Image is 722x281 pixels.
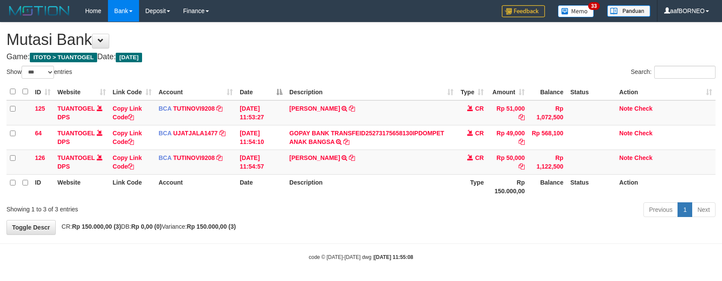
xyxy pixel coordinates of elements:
a: Copy Link Code [113,154,142,170]
strong: Rp 150.000,00 (3) [72,223,121,230]
span: [DATE] [116,53,142,62]
span: 125 [35,105,45,112]
a: Copy TUTINOVI9208 to clipboard [216,154,222,161]
a: Copy TUTINOVI9208 to clipboard [216,105,222,112]
a: TUANTOGEL [57,154,95,161]
th: Balance [528,174,567,199]
select: Showentries [22,66,54,79]
a: [PERSON_NAME] [289,154,340,161]
td: Rp 49,000 [487,125,528,150]
h4: Game: Date: [6,53,716,61]
td: DPS [54,125,109,150]
a: TUANTOGEL [57,130,95,137]
td: Rp 50,000 [487,150,528,174]
th: Action [616,174,716,199]
strong: Rp 0,00 (0) [131,223,162,230]
th: Rp 150.000,00 [487,174,528,199]
th: Action: activate to sort column ascending [616,83,716,100]
th: ID: activate to sort column ascending [32,83,54,100]
th: Link Code [109,174,155,199]
a: Check [634,154,652,161]
th: Description [286,174,457,199]
th: Website: activate to sort column ascending [54,83,109,100]
th: Account [155,174,236,199]
h1: Mutasi Bank [6,31,716,48]
label: Show entries [6,66,72,79]
a: TUANTOGEL [57,105,95,112]
input: Search: [654,66,716,79]
span: 126 [35,154,45,161]
a: Note [619,154,633,161]
th: Balance [528,83,567,100]
span: ITOTO > TUANTOGEL [30,53,97,62]
td: Rp 51,000 [487,100,528,125]
th: Account: activate to sort column ascending [155,83,236,100]
img: Button%20Memo.svg [558,5,594,17]
span: BCA [158,105,171,112]
span: CR [475,105,484,112]
th: Date: activate to sort column descending [236,83,286,100]
a: GOPAY BANK TRANSFEID25273175658130IPDOMPET ANAK BANGSA [289,130,444,145]
strong: [DATE] 11:55:08 [374,254,413,260]
td: Rp 1,072,500 [528,100,567,125]
div: Showing 1 to 3 of 3 entries [6,201,294,214]
a: Copy Rp 51,000 to clipboard [519,114,525,121]
td: [DATE] 11:53:27 [236,100,286,125]
th: ID [32,174,54,199]
a: Copy Link Code [113,130,142,145]
span: CR: DB: Variance: [57,223,236,230]
img: panduan.png [607,5,650,17]
th: Description: activate to sort column ascending [286,83,457,100]
span: BCA [158,154,171,161]
th: Amount: activate to sort column ascending [487,83,528,100]
a: Previous [643,202,678,217]
a: Toggle Descr [6,220,56,235]
a: UJATJALA1477 [173,130,218,137]
a: Copy UJATJALA1477 to clipboard [219,130,225,137]
a: Copy GOPAY BANK TRANSFEID25273175658130IPDOMPET ANAK BANGSA to clipboard [343,138,349,145]
th: Website [54,174,109,199]
a: TUTINOVI9208 [173,154,215,161]
a: 1 [678,202,692,217]
th: Status [567,83,616,100]
a: Copy Rp 50,000 to clipboard [519,163,525,170]
td: Rp 568,100 [528,125,567,150]
span: CR [475,154,484,161]
img: Feedback.jpg [502,5,545,17]
span: 33 [588,2,600,10]
a: Next [692,202,716,217]
a: Copy ARIS SARIPUDIN to clipboard [349,154,355,161]
td: Rp 1,122,500 [528,150,567,174]
strong: Rp 150.000,00 (3) [187,223,236,230]
a: Copy Rp 49,000 to clipboard [519,138,525,145]
th: Type [457,174,487,199]
th: Date [236,174,286,199]
th: Link Code: activate to sort column ascending [109,83,155,100]
a: Note [619,130,633,137]
span: CR [475,130,484,137]
small: code © [DATE]-[DATE] dwg | [309,254,413,260]
label: Search: [631,66,716,79]
a: Note [619,105,633,112]
a: Check [634,105,652,112]
td: DPS [54,150,109,174]
td: DPS [54,100,109,125]
td: [DATE] 11:54:10 [236,125,286,150]
a: [PERSON_NAME] [289,105,340,112]
th: Status [567,174,616,199]
span: 64 [35,130,42,137]
td: [DATE] 11:54:57 [236,150,286,174]
span: BCA [158,130,171,137]
a: Copy CARLIM to clipboard [349,105,355,112]
a: Copy Link Code [113,105,142,121]
th: Type: activate to sort column ascending [457,83,487,100]
a: TUTINOVI9208 [173,105,215,112]
a: Check [634,130,652,137]
img: MOTION_logo.png [6,4,72,17]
